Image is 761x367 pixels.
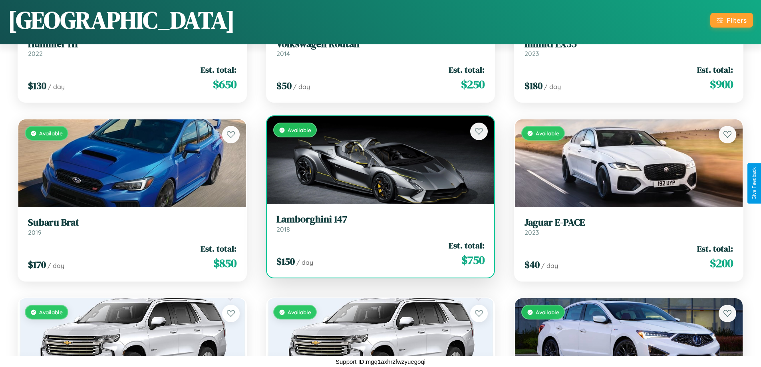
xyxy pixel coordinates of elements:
[276,214,485,233] a: Lamborghini 1472018
[525,228,539,236] span: 2023
[525,79,542,92] span: $ 180
[296,258,313,266] span: / day
[544,83,561,91] span: / day
[28,38,236,58] a: Hummer H12022
[28,258,46,271] span: $ 170
[336,356,425,367] p: Support ID: mgq1axhrzfwzyuegoqi
[525,50,539,58] span: 2023
[28,79,46,92] span: $ 130
[28,228,42,236] span: 2019
[8,4,235,36] h1: [GEOGRAPHIC_DATA]
[28,50,43,58] span: 2022
[276,255,295,268] span: $ 150
[276,225,290,233] span: 2018
[449,64,485,75] span: Est. total:
[697,243,733,254] span: Est. total:
[28,217,236,228] h3: Subaru Brat
[276,214,485,225] h3: Lamborghini 147
[710,76,733,92] span: $ 900
[48,262,64,270] span: / day
[525,38,733,58] a: Infiniti EX352023
[276,38,485,58] a: Volkswagen Routan2014
[751,167,757,200] div: Give Feedback
[293,83,310,91] span: / day
[201,243,236,254] span: Est. total:
[710,255,733,271] span: $ 200
[28,217,236,236] a: Subaru Brat2019
[697,64,733,75] span: Est. total:
[525,217,733,228] h3: Jaguar E-PACE
[449,240,485,251] span: Est. total:
[48,83,65,91] span: / day
[201,64,236,75] span: Est. total:
[39,309,63,315] span: Available
[525,258,540,271] span: $ 40
[288,127,311,133] span: Available
[276,50,290,58] span: 2014
[536,309,559,315] span: Available
[39,130,63,137] span: Available
[213,76,236,92] span: $ 650
[213,255,236,271] span: $ 850
[461,252,485,268] span: $ 750
[525,217,733,236] a: Jaguar E-PACE2023
[710,13,753,28] button: Filters
[536,130,559,137] span: Available
[288,309,311,315] span: Available
[276,79,292,92] span: $ 50
[461,76,485,92] span: $ 250
[541,262,558,270] span: / day
[727,16,747,24] div: Filters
